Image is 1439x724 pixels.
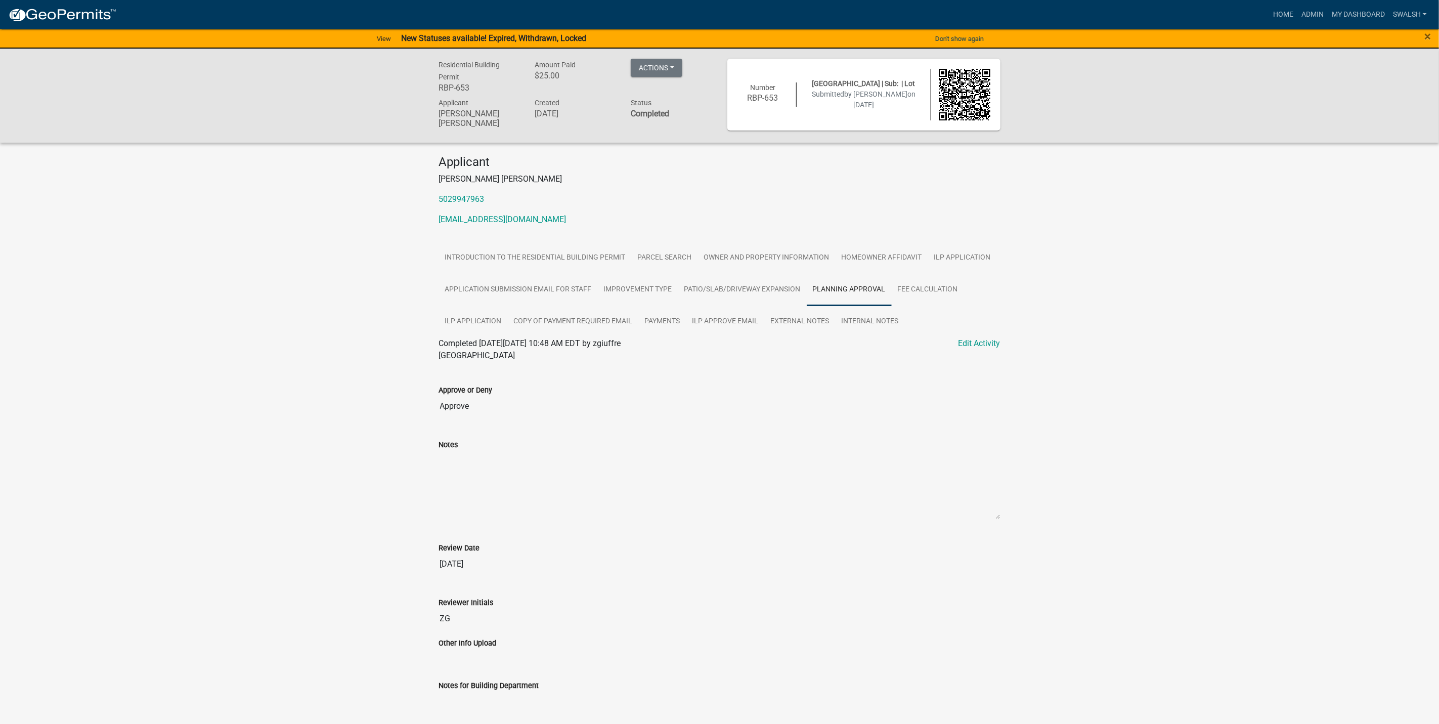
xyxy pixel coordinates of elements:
h4: Applicant [439,155,1000,169]
a: ILP Approve Email [686,306,765,338]
a: Introduction to the Residential Building Permit [439,242,632,274]
label: Notes [439,442,458,449]
a: Payments [639,306,686,338]
h6: RBP-653 [737,93,789,103]
a: Application Submission Email for Staff [439,274,598,306]
a: Patio/Slab/Driveway Expansion [678,274,807,306]
a: View [373,30,395,47]
a: Improvement Type [598,274,678,306]
h6: RBP-653 [439,83,520,93]
label: Notes for Building Department [439,683,539,690]
p: [GEOGRAPHIC_DATA] [439,350,1000,362]
a: 5029947963 [439,194,485,204]
span: Residential Building Permit [439,61,500,81]
span: Number [750,83,775,92]
a: Planning Approval [807,274,892,306]
strong: New Statuses available! Expired, Withdrawn, Locked [401,33,586,43]
a: Copy of Payment Required Email [508,306,639,338]
a: [EMAIL_ADDRESS][DOMAIN_NAME] [439,215,566,224]
a: ILP Application [439,306,508,338]
a: External Notes [765,306,836,338]
label: Approve or Deny [439,387,493,394]
label: Other Info Upload [439,640,497,647]
label: Reviewer Initials [439,600,494,607]
span: Amount Paid [535,61,576,69]
a: Owner and Property Information [698,242,836,274]
button: Don't show again [931,30,988,47]
span: Submitted on [DATE] [812,90,915,109]
a: Fee Calculation [892,274,964,306]
span: Created [535,99,559,107]
a: Homeowner Affidavit [836,242,928,274]
span: [GEOGRAPHIC_DATA] | Sub: | Lot [812,79,915,88]
a: My Dashboard [1328,5,1389,24]
img: QR code [939,69,990,120]
a: Internal Notes [836,306,905,338]
a: swalsh [1389,5,1431,24]
button: Close [1425,30,1431,42]
span: Completed [DATE][DATE] 10:48 AM EDT by zgiuffre [439,338,621,348]
button: Actions [631,59,682,77]
h6: [PERSON_NAME] [PERSON_NAME] [439,109,520,128]
span: × [1425,29,1431,44]
label: Review Date [439,545,480,552]
p: [PERSON_NAME] [PERSON_NAME] [439,173,1000,185]
a: ILP Application [928,242,997,274]
span: Applicant [439,99,469,107]
span: Status [631,99,651,107]
h6: [DATE] [535,109,616,118]
a: Edit Activity [958,337,1000,350]
a: Admin [1297,5,1328,24]
a: Parcel search [632,242,698,274]
span: by [PERSON_NAME] [844,90,907,98]
strong: Completed [631,109,669,118]
h6: $25.00 [535,71,616,80]
a: Home [1269,5,1297,24]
